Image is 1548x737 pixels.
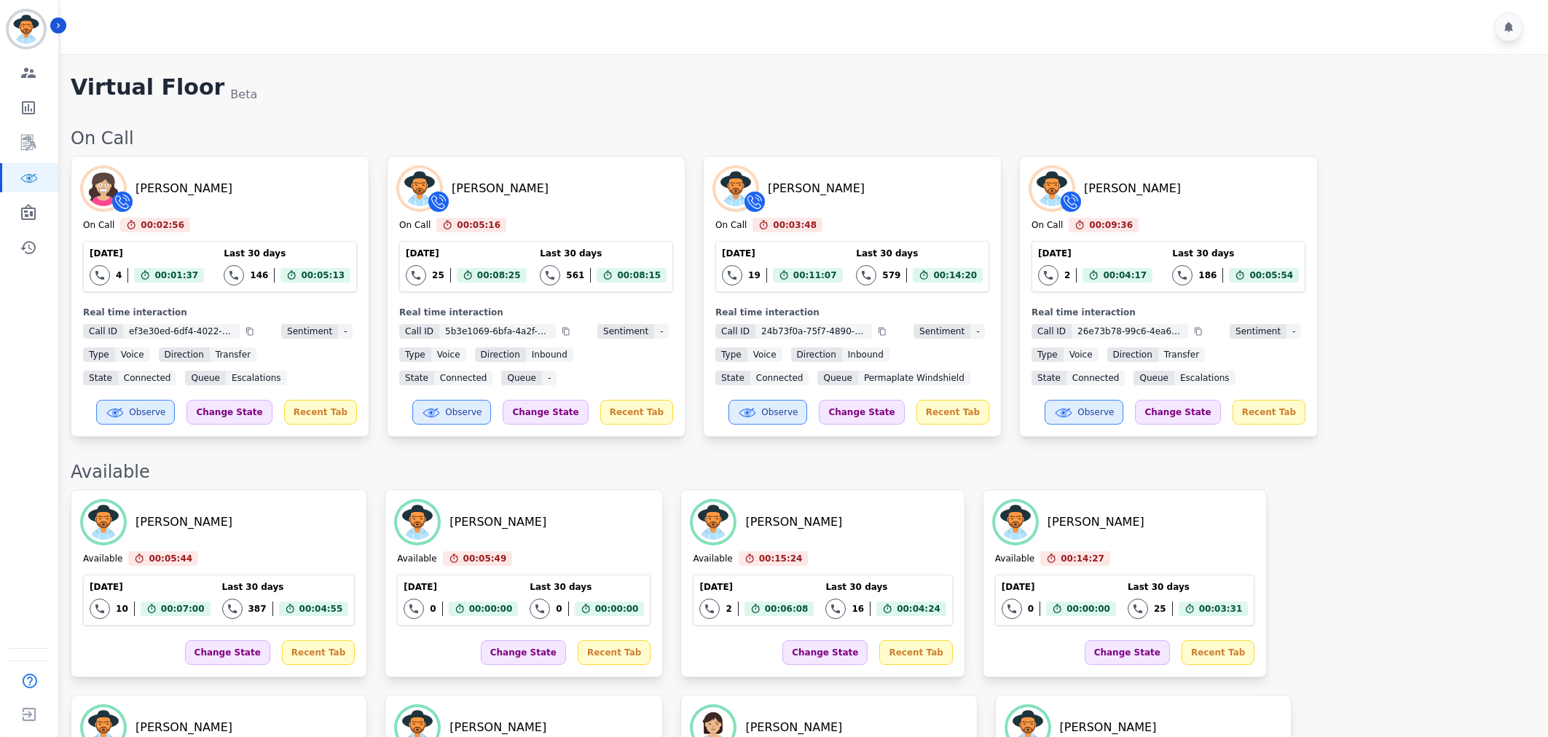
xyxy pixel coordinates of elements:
span: transfer [1158,347,1205,362]
div: [DATE] [406,248,526,259]
div: [DATE] [1038,248,1152,259]
div: Change State [819,400,904,425]
span: Sentiment [1230,324,1286,339]
span: Direction [791,347,842,362]
div: Recent Tab [578,640,651,665]
span: connected [1066,371,1125,385]
span: Direction [475,347,526,362]
span: 00:11:07 [793,268,837,283]
div: Real time interaction [83,307,357,318]
div: Available [995,553,1034,566]
span: - [654,324,669,339]
div: Recent Tab [1233,400,1305,425]
span: Observe [445,406,482,418]
div: 0 [556,603,562,615]
div: [PERSON_NAME] [1060,719,1157,736]
span: Type [83,347,115,362]
div: [PERSON_NAME] [745,513,842,531]
span: 00:14:27 [1061,551,1104,566]
span: Sentiment [281,324,338,339]
span: 00:08:25 [477,268,521,283]
span: voice [1064,347,1099,362]
div: Change State [481,640,566,665]
span: 00:04:17 [1103,268,1147,283]
span: Observe [761,406,798,418]
span: 00:05:13 [301,268,345,283]
div: Recent Tab [600,400,673,425]
div: [PERSON_NAME] [449,719,546,736]
div: [PERSON_NAME] [449,513,546,531]
div: On Call [71,127,1533,150]
div: Last 30 days [1172,248,1299,259]
div: On Call [715,219,747,232]
span: Type [399,347,431,362]
button: Observe [412,400,491,425]
div: Change State [185,640,270,665]
span: 00:03:48 [773,218,817,232]
div: [DATE] [699,581,814,593]
div: 25 [1154,603,1166,615]
button: Observe [96,400,175,425]
span: Escalations [1174,371,1235,385]
div: [PERSON_NAME] [768,180,865,197]
div: [PERSON_NAME] [1048,513,1144,531]
span: Queue [501,371,541,385]
div: [DATE] [1002,581,1116,593]
span: Permaplate Windshield [858,371,970,385]
img: Avatar [1032,168,1072,209]
div: [PERSON_NAME] [135,719,232,736]
div: 579 [882,269,900,281]
span: Observe [1077,406,1114,418]
div: On Call [83,219,114,232]
span: Queue [185,371,225,385]
div: 25 [432,269,444,281]
div: Available [397,553,436,566]
div: 2 [726,603,731,615]
span: Sentiment [914,324,970,339]
div: 2 [1064,269,1070,281]
div: [DATE] [90,581,210,593]
div: On Call [1032,219,1063,232]
div: Real time interaction [715,307,989,318]
span: 00:04:55 [299,602,343,616]
span: Type [1032,347,1064,362]
div: Real time interaction [399,307,673,318]
div: 4 [116,269,122,281]
div: [PERSON_NAME] [745,719,842,736]
div: [PERSON_NAME] [135,513,232,531]
button: Observe [1045,400,1123,425]
img: Avatar [693,502,734,543]
span: 00:04:24 [897,602,940,616]
div: Last 30 days [825,581,946,593]
span: 00:05:16 [457,218,500,232]
span: 00:03:31 [1199,602,1243,616]
span: 5b3e1069-6bfa-4a2f-9c67-bb2bd52167f8 [439,324,556,339]
div: Recent Tab [916,400,989,425]
div: [PERSON_NAME] [1084,180,1181,197]
div: 19 [748,269,761,281]
span: Escalations [226,371,287,385]
span: 00:00:00 [1066,602,1110,616]
span: Call ID [83,324,123,339]
div: Available [693,553,732,566]
span: 24b73f0a-75f7-4890-9ed9-e56f256c679e [755,324,872,339]
div: Change State [1135,400,1220,425]
span: 00:06:08 [765,602,809,616]
div: Change State [1085,640,1170,665]
span: Call ID [715,324,755,339]
span: voice [431,347,466,362]
img: Avatar [995,502,1036,543]
div: [DATE] [404,581,518,593]
span: connected [118,371,177,385]
img: Bordered avatar [9,12,44,47]
span: 00:01:37 [154,268,198,283]
span: 00:07:00 [161,602,205,616]
span: State [399,371,434,385]
div: Change State [782,640,868,665]
button: Observe [728,400,807,425]
div: 10 [116,603,128,615]
div: Last 30 days [222,581,349,593]
div: [PERSON_NAME] [452,180,549,197]
div: [DATE] [90,248,204,259]
div: On Call [399,219,431,232]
